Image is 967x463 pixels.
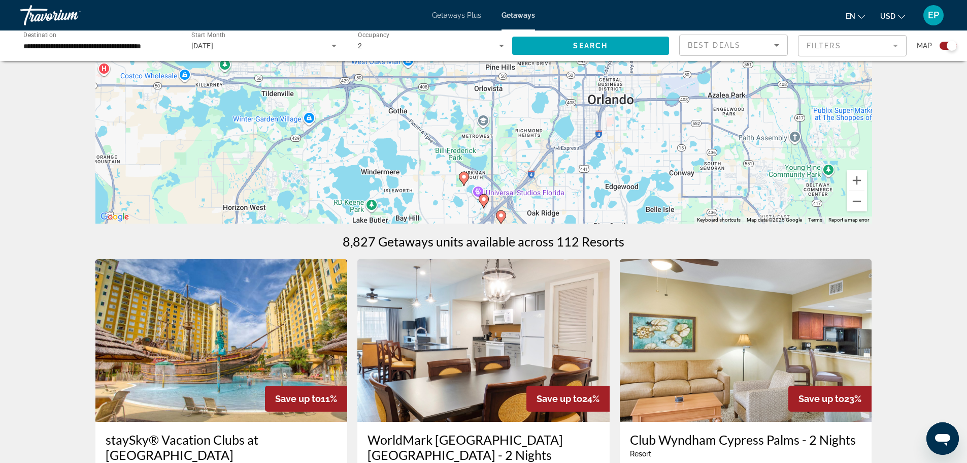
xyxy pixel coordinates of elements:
button: Search [512,37,670,55]
button: User Menu [920,5,947,26]
a: Getaways [502,11,535,19]
span: Map [917,39,932,53]
img: ii_lbs1.jpg [95,259,348,422]
button: Zoom out [847,191,867,211]
span: Destination [23,31,56,38]
span: Save up to [275,393,321,404]
a: Club Wyndham Cypress Palms - 2 Nights [630,432,862,447]
button: Filter [798,35,907,57]
span: Map data ©2025 Google [747,217,802,223]
button: Change language [846,9,865,23]
span: [DATE] [191,42,214,50]
img: 3995I01X.jpg [620,259,872,422]
span: Start Month [191,32,225,39]
a: Terms (opens in new tab) [808,217,822,223]
span: 2 [358,42,362,50]
span: USD [880,12,895,20]
span: EP [928,10,939,20]
a: Travorium [20,2,122,28]
iframe: Button to launch messaging window [926,422,959,455]
a: Open this area in Google Maps (opens a new window) [98,210,131,224]
div: 11% [265,386,347,412]
span: Save up to [798,393,844,404]
img: Google [98,210,131,224]
span: en [846,12,855,20]
span: Occupancy [358,32,390,39]
button: Keyboard shortcuts [697,217,741,224]
a: WorldMark [GEOGRAPHIC_DATA] [GEOGRAPHIC_DATA] - 2 Nights [368,432,599,462]
div: 23% [788,386,872,412]
img: 5945I01X.jpg [357,259,610,422]
button: Change currency [880,9,905,23]
span: Resort [630,450,651,458]
div: 24% [526,386,610,412]
a: Getaways Plus [432,11,481,19]
h1: 8,827 Getaways units available across 112 Resorts [343,234,624,249]
span: Best Deals [688,41,741,49]
a: staySky® Vacation Clubs at [GEOGRAPHIC_DATA] [106,432,338,462]
a: Report a map error [828,217,869,223]
button: Zoom in [847,170,867,191]
span: Search [573,42,608,50]
mat-select: Sort by [688,39,779,51]
span: Save up to [537,393,582,404]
